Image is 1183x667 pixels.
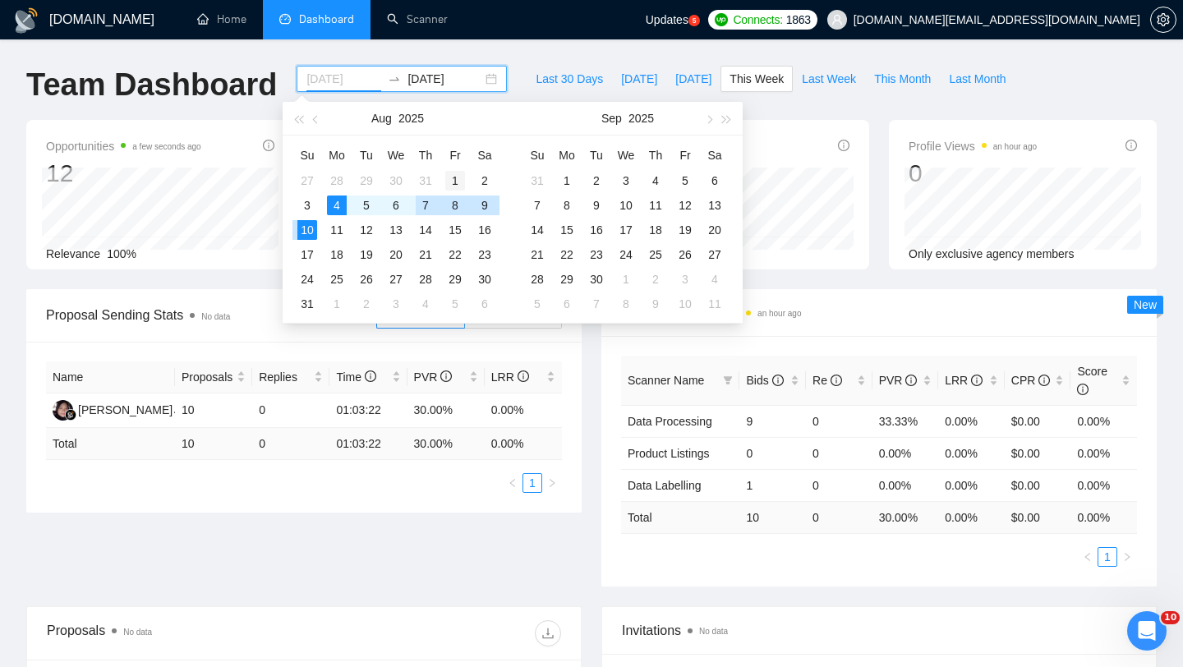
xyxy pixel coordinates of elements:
[352,142,381,168] th: Tu
[587,195,606,215] div: 9
[440,292,470,316] td: 2025-09-05
[329,393,407,428] td: 01:03:22
[646,294,665,314] div: 9
[386,220,406,240] div: 13
[445,171,465,191] div: 1
[475,195,495,215] div: 9
[611,218,641,242] td: 2025-09-17
[259,368,311,386] span: Replies
[786,11,811,29] span: 1863
[475,269,495,289] div: 30
[381,193,411,218] td: 2025-08-06
[322,292,352,316] td: 2025-09-01
[802,70,856,88] span: Last Week
[475,294,495,314] div: 6
[806,405,872,437] td: 0
[582,168,611,193] td: 2025-09-02
[357,171,376,191] div: 29
[641,242,670,267] td: 2025-09-25
[1098,547,1117,567] li: 1
[1161,611,1180,624] span: 10
[470,168,499,193] td: 2025-08-02
[700,168,730,193] td: 2025-09-06
[1122,552,1132,562] span: right
[582,267,611,292] td: 2025-09-30
[357,269,376,289] div: 26
[470,218,499,242] td: 2025-08-16
[132,142,200,151] time: a few seconds ago
[292,267,322,292] td: 2025-08-24
[675,294,695,314] div: 10
[388,72,401,85] span: to
[411,292,440,316] td: 2025-09-04
[909,158,1037,189] div: 0
[552,242,582,267] td: 2025-09-22
[646,245,665,264] div: 25
[582,142,611,168] th: Tu
[357,195,376,215] div: 5
[201,312,230,321] span: No data
[1070,405,1137,437] td: 0.00%
[386,269,406,289] div: 27
[65,409,76,421] img: gigradar-bm.png
[411,218,440,242] td: 2025-08-14
[621,302,1137,323] span: Scanner Breakdown
[297,171,317,191] div: 27
[646,13,688,26] span: Updates
[705,245,725,264] div: 27
[440,370,452,382] span: info-circle
[646,195,665,215] div: 11
[292,168,322,193] td: 2025-07-27
[1011,374,1050,387] span: CPR
[611,242,641,267] td: 2025-09-24
[675,171,695,191] div: 5
[1151,13,1176,26] span: setting
[53,400,73,421] img: N
[46,136,201,156] span: Opportunities
[252,428,329,460] td: 0
[723,375,733,385] span: filter
[381,242,411,267] td: 2025-08-20
[381,168,411,193] td: 2025-07-30
[292,292,322,316] td: 2025-08-31
[336,370,375,384] span: Time
[292,242,322,267] td: 2025-08-17
[612,66,666,92] button: [DATE]
[475,171,495,191] div: 2
[440,168,470,193] td: 2025-08-01
[522,292,552,316] td: 2025-10-05
[582,242,611,267] td: 2025-09-23
[812,374,842,387] span: Re
[485,428,562,460] td: 0.00 %
[705,220,725,240] div: 20
[522,142,552,168] th: Su
[175,428,252,460] td: 10
[365,370,376,382] span: info-circle
[705,171,725,191] div: 6
[971,375,983,386] span: info-circle
[279,13,291,25] span: dashboard
[641,142,670,168] th: Th
[440,218,470,242] td: 2025-08-15
[720,368,736,393] span: filter
[322,168,352,193] td: 2025-07-28
[297,294,317,314] div: 31
[386,195,406,215] div: 6
[872,405,939,437] td: 33.33%
[297,195,317,215] div: 3
[352,193,381,218] td: 2025-08-05
[523,474,541,492] a: 1
[733,11,782,29] span: Connects:
[407,70,482,88] input: End date
[601,102,622,135] button: Sep
[552,267,582,292] td: 2025-09-29
[705,294,725,314] div: 11
[628,374,704,387] span: Scanner Name
[322,218,352,242] td: 2025-08-11
[616,245,636,264] div: 24
[327,245,347,264] div: 18
[675,269,695,289] div: 3
[386,245,406,264] div: 20
[641,218,670,242] td: 2025-09-18
[831,14,843,25] span: user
